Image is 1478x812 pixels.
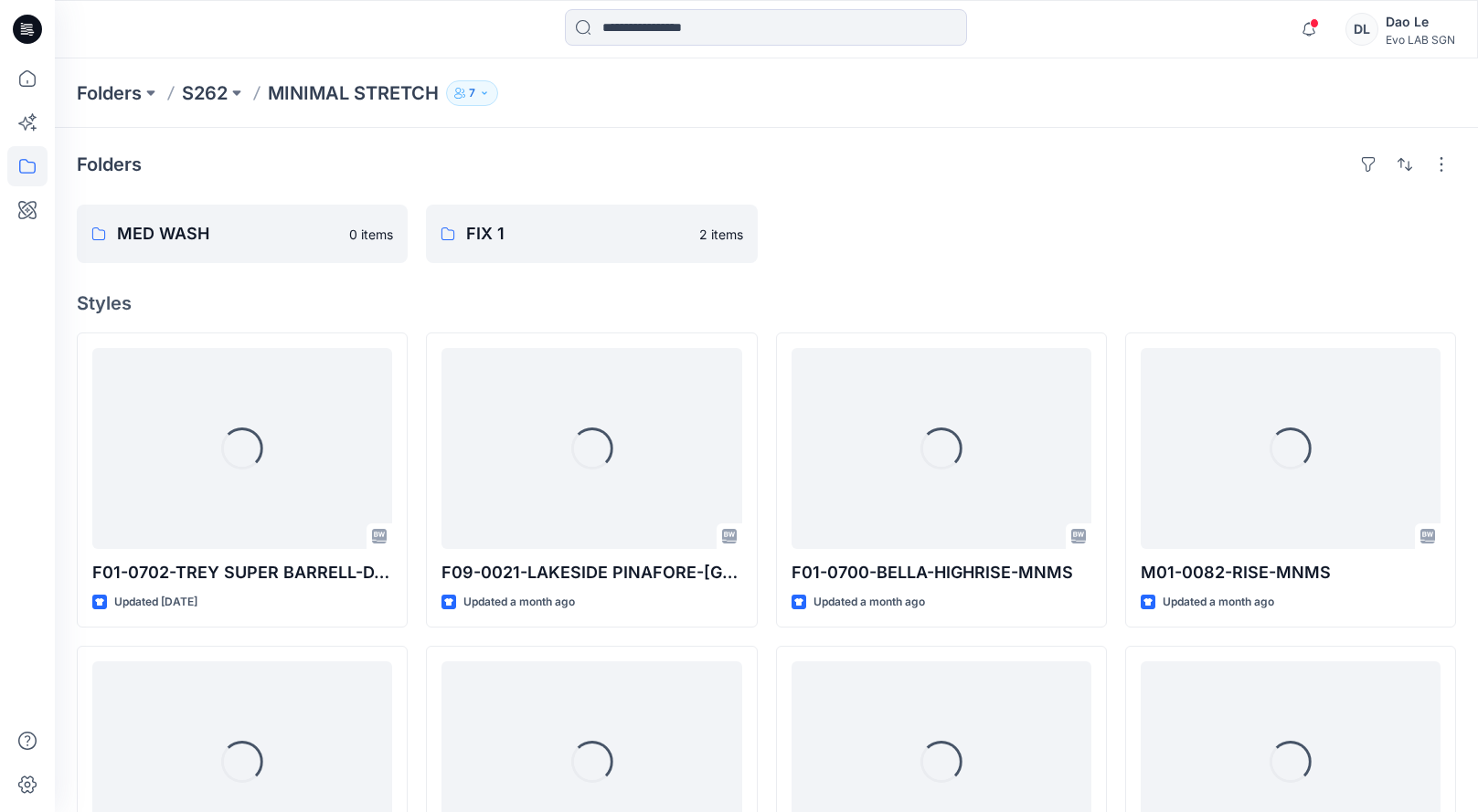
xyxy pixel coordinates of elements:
p: 2 items [699,225,743,244]
p: Updated a month ago [813,593,925,612]
p: FIX 1 [466,221,687,247]
h4: Styles [77,292,1456,314]
p: M01-0082-RISE-MNMS [1141,560,1441,585]
p: F01-0700-BELLA-HIGHRISE-MNMS [792,560,1091,585]
button: 7 [446,80,498,106]
a: MED WASH0 items [77,205,408,263]
a: Folders [77,80,142,106]
p: F09-0021-LAKESIDE PINAFORE-[GEOGRAPHIC_DATA] [441,560,741,585]
div: Evo LAB SGN [1386,33,1455,47]
a: S262 [182,80,228,106]
a: FIX 12 items [426,205,757,263]
h4: Folders [77,153,142,175]
p: Updated a month ago [1163,593,1274,612]
div: DL [1345,13,1378,46]
p: Updated a month ago [463,593,575,612]
p: MINIMAL STRETCH [268,80,439,106]
p: Updated [DATE] [114,593,197,612]
p: MED WASH [117,221,338,247]
p: F01-0702-TREY SUPER BARRELL-DARK [PERSON_NAME]-262 [92,560,392,585]
p: 7 [469,83,475,103]
div: Dao Le [1386,11,1455,33]
p: 0 items [349,225,393,244]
